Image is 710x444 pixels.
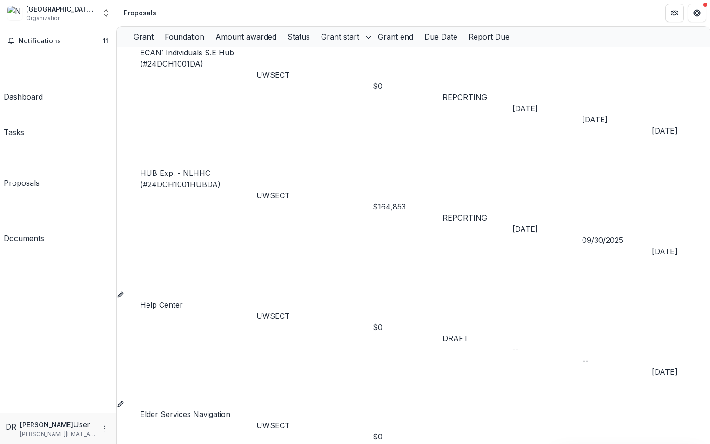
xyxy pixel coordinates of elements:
[688,4,706,22] button: Get Help
[73,419,90,430] p: User
[512,344,582,355] div: --
[372,31,419,42] div: Grant end
[124,8,156,18] div: Proposals
[442,334,469,343] span: DRAFT
[128,27,159,47] div: Grant
[463,27,515,47] div: Report Due
[103,37,108,45] span: 11
[256,420,373,431] p: UWSECT
[315,27,372,47] div: Grant start
[4,52,43,102] a: Dashboard
[373,322,442,333] div: $0
[582,235,652,246] div: 09/30/2025
[442,93,487,102] span: REPORTING
[665,4,684,22] button: Partners
[372,27,419,47] div: Grant end
[210,27,282,47] div: Amount awarded
[282,31,315,42] div: Status
[442,213,487,222] span: REPORTING
[120,6,160,20] nav: breadcrumb
[99,423,110,434] button: More
[6,421,16,432] div: Donna Russo
[140,410,230,419] a: Elder Services Navigation
[315,31,365,42] div: Grant start
[140,300,183,309] a: Help Center
[140,48,234,68] a: ECAN: Individuals S.E Hub (#24DOH1001DA)
[4,233,44,244] div: Documents
[159,27,210,47] div: Foundation
[4,127,24,138] div: Tasks
[463,31,515,42] div: Report Due
[256,69,373,81] p: UWSECT
[419,27,463,47] div: Due Date
[582,114,652,125] div: [DATE]
[256,310,373,322] p: UWSECT
[582,355,652,366] div: --
[373,201,442,212] div: $164,853
[373,81,442,92] div: $0
[128,31,159,42] div: Grant
[4,91,43,102] div: Dashboard
[373,431,442,442] div: $0
[117,397,124,409] button: Grant 64ba8003-2504-4fbf-ba94-059652845059
[256,190,373,201] p: UWSECT
[282,27,315,47] div: Status
[26,4,96,14] div: [GEOGRAPHIC_DATA] Homeless Hospitality Center
[419,31,463,42] div: Due Date
[4,141,40,188] a: Proposals
[512,103,582,114] div: [DATE]
[19,37,103,45] span: Notifications
[26,14,61,22] span: Organization
[365,34,372,41] svg: sorted descending
[20,420,73,430] p: [PERSON_NAME]
[4,177,40,188] div: Proposals
[4,106,24,138] a: Tasks
[140,168,221,189] a: HUB Exp. - NLHHC (#24DOH1001HUBDA)
[4,34,112,48] button: Notifications11
[210,31,282,42] div: Amount awarded
[100,4,113,22] button: Open entity switcher
[4,192,44,244] a: Documents
[512,223,582,235] div: [DATE]
[159,31,210,42] div: Foundation
[7,6,22,20] img: New London Homeless Hospitality Center
[20,430,95,438] p: [PERSON_NAME][EMAIL_ADDRESS][DOMAIN_NAME]
[117,288,124,299] button: Grant 27f0753d-5b4e-48d2-ac32-b51358e3d8fa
